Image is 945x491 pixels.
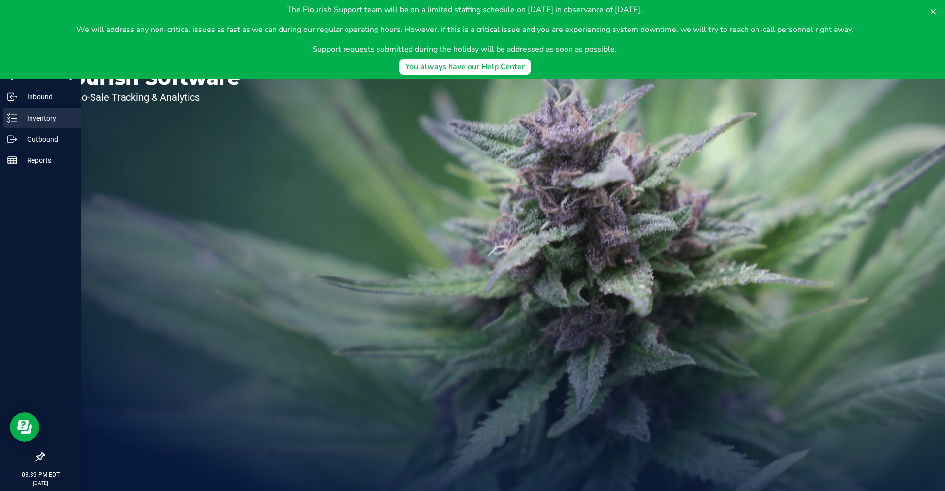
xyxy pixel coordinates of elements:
p: Inbound [17,91,76,103]
inline-svg: Reports [7,155,17,165]
iframe: Resource center [10,412,39,442]
inline-svg: Outbound [7,134,17,144]
inline-svg: Inventory [7,113,17,123]
p: Outbound [17,133,76,145]
p: Flourish Software [53,68,240,88]
p: Inventory [17,112,76,124]
inline-svg: Inbound [7,92,17,102]
p: 03:39 PM EDT [4,470,76,479]
p: The Flourish Support team will be on a limited staffing schedule on [DATE] in observance of [DATE]. [76,4,853,16]
p: Seed-to-Sale Tracking & Analytics [53,92,240,102]
p: [DATE] [4,479,76,487]
p: Reports [17,154,76,166]
p: Support requests submitted during the holiday will be addressed as soon as possible. [76,43,853,55]
div: You always have our Help Center [405,61,525,73]
p: We will address any non-critical issues as fast as we can during our regular operating hours. How... [76,24,853,35]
